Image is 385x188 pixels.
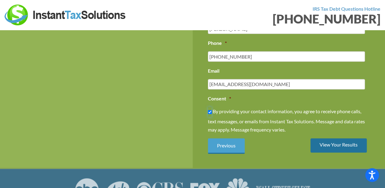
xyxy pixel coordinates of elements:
[5,11,126,17] a: Instant Tax Solutions Logo
[208,79,365,89] input: Your Email Address
[208,40,227,46] label: Phone
[197,13,381,25] div: [PHONE_NUMBER]
[208,68,219,74] label: Email
[208,96,231,102] label: Consent
[313,6,380,12] strong: IRS Tax Debt Questions Hotline
[208,51,365,62] input: Your Phone Number *
[5,5,126,25] img: Instant Tax Solutions Logo
[208,138,245,154] input: Previous
[310,138,367,153] input: View Your Results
